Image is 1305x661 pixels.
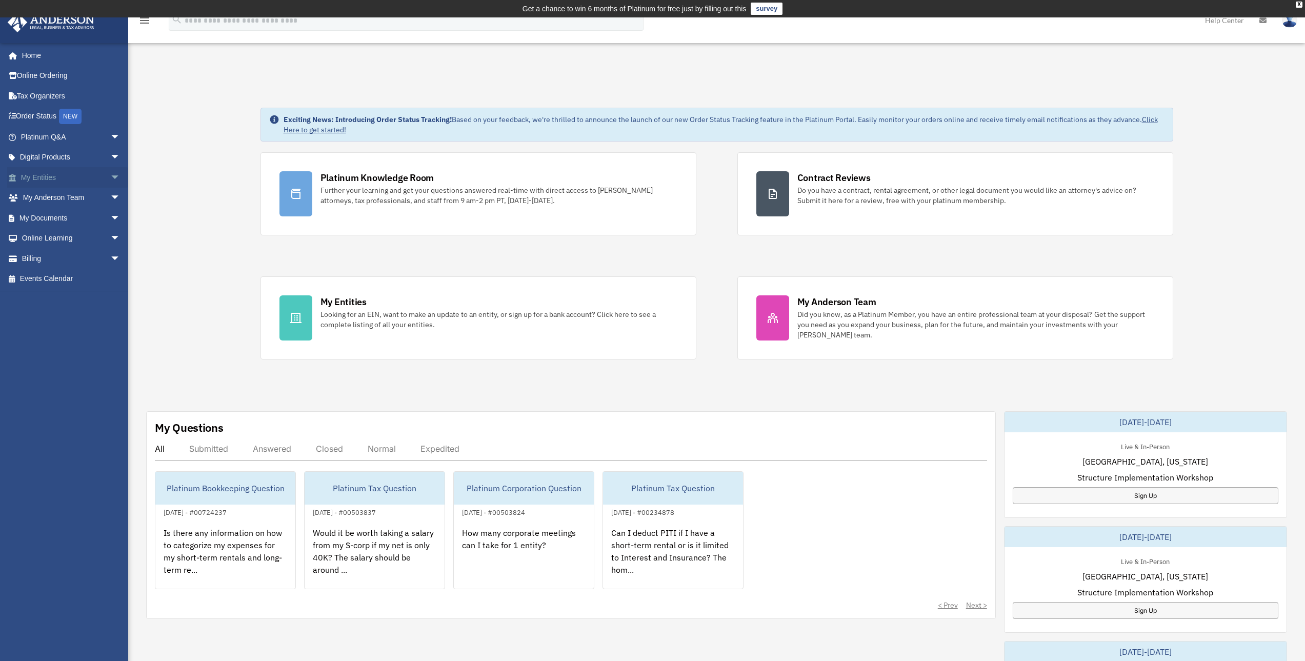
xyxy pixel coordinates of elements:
div: Contract Reviews [797,171,871,184]
span: arrow_drop_down [110,248,131,269]
span: arrow_drop_down [110,127,131,148]
span: arrow_drop_down [110,208,131,229]
div: close [1296,2,1302,8]
div: All [155,444,165,454]
span: arrow_drop_down [110,188,131,209]
a: Order StatusNEW [7,106,136,127]
div: Would it be worth taking a salary from my S-corp if my net is only 40K? The salary should be arou... [305,518,445,598]
a: My Anderson Teamarrow_drop_down [7,188,136,208]
span: [GEOGRAPHIC_DATA], [US_STATE] [1082,570,1208,583]
i: search [171,14,183,25]
a: Platinum Knowledge Room Further your learning and get your questions answered real-time with dire... [260,152,696,235]
div: Further your learning and get your questions answered real-time with direct access to [PERSON_NAM... [320,185,677,206]
span: Structure Implementation Workshop [1077,471,1213,484]
a: Platinum Tax Question[DATE] - #00234878Can I deduct PITI if I have a short-term rental or is it l... [603,471,744,589]
span: Structure Implementation Workshop [1077,586,1213,598]
div: NEW [59,109,82,124]
div: [DATE]-[DATE] [1005,412,1287,432]
div: Platinum Bookkeeping Question [155,472,295,505]
a: Tax Organizers [7,86,136,106]
span: [GEOGRAPHIC_DATA], [US_STATE] [1082,455,1208,468]
div: Expedited [420,444,459,454]
a: survey [751,3,782,15]
a: Online Learningarrow_drop_down [7,228,136,249]
i: menu [138,14,151,27]
a: My Entitiesarrow_drop_down [7,167,136,188]
a: Platinum Corporation Question[DATE] - #00503824How many corporate meetings can I take for 1 entity? [453,471,594,589]
div: Normal [368,444,396,454]
a: My Documentsarrow_drop_down [7,208,136,228]
div: Based on your feedback, we're thrilled to announce the launch of our new Order Status Tracking fe... [284,114,1165,135]
img: User Pic [1282,13,1297,28]
div: My Questions [155,420,224,435]
a: Contract Reviews Do you have a contract, rental agreement, or other legal document you would like... [737,152,1173,235]
div: Do you have a contract, rental agreement, or other legal document you would like an attorney's ad... [797,185,1154,206]
div: Platinum Knowledge Room [320,171,434,184]
div: Submitted [189,444,228,454]
div: My Entities [320,295,367,308]
div: Live & In-Person [1113,440,1178,451]
div: [DATE] - #00503824 [454,506,533,517]
div: Answered [253,444,291,454]
div: Live & In-Person [1113,555,1178,566]
span: arrow_drop_down [110,147,131,168]
span: arrow_drop_down [110,167,131,188]
a: Platinum Bookkeeping Question[DATE] - #00724237Is there any information on how to categorize my e... [155,471,296,589]
div: [DATE]-[DATE] [1005,527,1287,547]
div: [DATE] - #00503837 [305,506,384,517]
a: Click Here to get started! [284,115,1158,134]
a: Home [7,45,131,66]
div: Can I deduct PITI if I have a short-term rental or is it limited to Interest and Insurance? The h... [603,518,743,598]
a: My Entities Looking for an EIN, want to make an update to an entity, or sign up for a bank accoun... [260,276,696,359]
div: Platinum Tax Question [305,472,445,505]
a: Platinum Q&Aarrow_drop_down [7,127,136,147]
div: [DATE] - #00234878 [603,506,682,517]
div: Looking for an EIN, want to make an update to an entity, or sign up for a bank account? Click her... [320,309,677,330]
div: Did you know, as a Platinum Member, you have an entire professional team at your disposal? Get th... [797,309,1154,340]
div: [DATE] - #00724237 [155,506,235,517]
strong: Exciting News: Introducing Order Status Tracking! [284,115,452,124]
div: Is there any information on how to categorize my expenses for my short-term rentals and long-term... [155,518,295,598]
a: Events Calendar [7,269,136,289]
a: Billingarrow_drop_down [7,248,136,269]
div: How many corporate meetings can I take for 1 entity? [454,518,594,598]
a: Sign Up [1013,602,1278,619]
a: Online Ordering [7,66,136,86]
a: My Anderson Team Did you know, as a Platinum Member, you have an entire professional team at your... [737,276,1173,359]
div: My Anderson Team [797,295,876,308]
img: Anderson Advisors Platinum Portal [5,12,97,32]
div: Platinum Corporation Question [454,472,594,505]
a: Platinum Tax Question[DATE] - #00503837Would it be worth taking a salary from my S-corp if my net... [304,471,445,589]
div: Platinum Tax Question [603,472,743,505]
a: Digital Productsarrow_drop_down [7,147,136,168]
a: Sign Up [1013,487,1278,504]
div: Closed [316,444,343,454]
div: Get a chance to win 6 months of Platinum for free just by filling out this [523,3,747,15]
a: menu [138,18,151,27]
span: arrow_drop_down [110,228,131,249]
